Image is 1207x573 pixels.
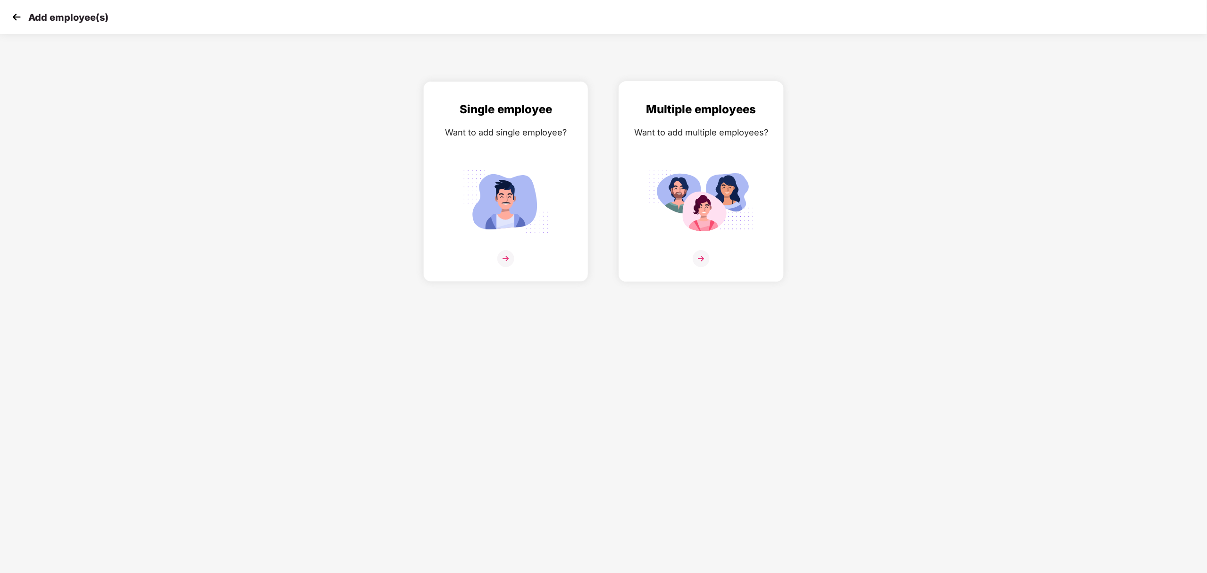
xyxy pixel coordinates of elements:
[28,12,109,23] p: Add employee(s)
[453,165,559,238] img: svg+xml;base64,PHN2ZyB4bWxucz0iaHR0cDovL3d3dy53My5vcmcvMjAwMC9zdmciIGlkPSJTaW5nbGVfZW1wbG95ZWUiIH...
[9,10,24,24] img: svg+xml;base64,PHN2ZyB4bWxucz0iaHR0cDovL3d3dy53My5vcmcvMjAwMC9zdmciIHdpZHRoPSIzMCIgaGVpZ2h0PSIzMC...
[648,165,754,238] img: svg+xml;base64,PHN2ZyB4bWxucz0iaHR0cDovL3d3dy53My5vcmcvMjAwMC9zdmciIGlkPSJNdWx0aXBsZV9lbXBsb3llZS...
[693,250,710,267] img: svg+xml;base64,PHN2ZyB4bWxucz0iaHR0cDovL3d3dy53My5vcmcvMjAwMC9zdmciIHdpZHRoPSIzNiIgaGVpZ2h0PSIzNi...
[497,250,514,267] img: svg+xml;base64,PHN2ZyB4bWxucz0iaHR0cDovL3d3dy53My5vcmcvMjAwMC9zdmciIHdpZHRoPSIzNiIgaGVpZ2h0PSIzNi...
[629,101,774,118] div: Multiple employees
[433,126,578,139] div: Want to add single employee?
[629,126,774,139] div: Want to add multiple employees?
[433,101,578,118] div: Single employee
